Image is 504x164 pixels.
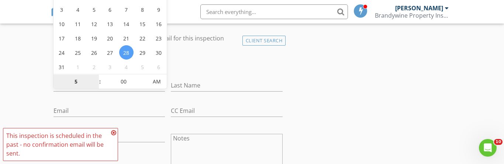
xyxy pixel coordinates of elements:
span: August 4, 2025 [70,2,85,17]
span: September 1, 2025 [70,60,85,74]
span: August 3, 2025 [54,2,69,17]
a: SPECTORA [51,10,132,25]
span: August 26, 2025 [87,45,101,60]
span: August 17, 2025 [54,31,69,45]
span: August 14, 2025 [119,17,134,31]
span: September 2, 2025 [87,60,101,74]
span: August 13, 2025 [103,17,117,31]
span: August 15, 2025 [135,17,150,31]
span: August 29, 2025 [135,45,150,60]
div: Client Search [242,36,286,46]
span: August 30, 2025 [152,45,166,60]
span: Click to toggle [146,74,167,89]
span: September 4, 2025 [119,60,134,74]
span: August 19, 2025 [87,31,101,45]
span: September 5, 2025 [135,60,150,74]
span: August 31, 2025 [54,60,69,74]
span: 10 [494,139,503,145]
span: August 10, 2025 [54,17,69,31]
span: August 8, 2025 [135,2,150,17]
span: August 22, 2025 [135,31,150,45]
span: August 7, 2025 [119,2,134,17]
span: : [99,74,101,89]
span: August 18, 2025 [70,31,85,45]
span: September 3, 2025 [103,60,117,74]
span: August 23, 2025 [152,31,166,45]
input: Search everything... [200,4,348,19]
div: [PERSON_NAME] [395,4,443,12]
span: August 25, 2025 [70,45,85,60]
span: August 5, 2025 [87,2,101,17]
div: Brandywine Property Inspections [375,12,449,19]
iframe: Intercom live chat [479,139,497,157]
span: August 16, 2025 [152,17,166,31]
label: Enable Client CC email for this inspection [110,35,224,42]
span: September 6, 2025 [152,60,166,74]
span: August 11, 2025 [70,17,85,31]
span: August 6, 2025 [103,2,117,17]
span: August 20, 2025 [103,31,117,45]
span: August 28, 2025 [119,45,134,60]
span: August 21, 2025 [119,31,134,45]
span: August 27, 2025 [103,45,117,60]
span: August 12, 2025 [87,17,101,31]
span: August 24, 2025 [54,45,69,60]
div: This inspection is scheduled in the past - no confirmation email will be sent. [6,131,109,158]
span: August 9, 2025 [152,2,166,17]
img: The Best Home Inspection Software - Spectora [51,4,67,20]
